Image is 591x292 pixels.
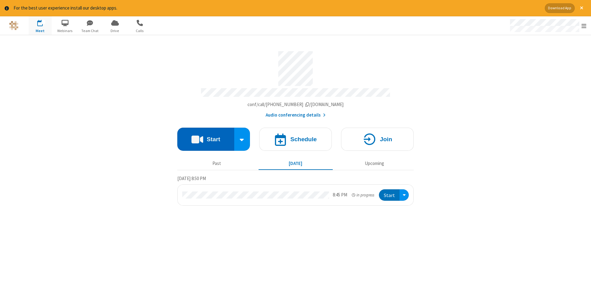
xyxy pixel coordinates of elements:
[42,20,46,24] div: 1
[545,3,575,13] button: Download App
[14,5,540,12] div: For the best user experience install our desktop apps.
[379,189,400,201] button: Start
[266,112,326,119] button: Audio conferencing details
[177,47,414,118] section: Account details
[259,158,333,170] button: [DATE]
[247,101,344,108] button: Copy my meeting room linkCopy my meeting room link
[78,28,102,34] span: Team Chat
[128,28,151,34] span: Calls
[400,189,409,201] div: Open menu
[337,158,412,170] button: Upcoming
[247,101,344,107] span: Copy my meeting room link
[341,128,414,151] button: Join
[180,158,254,170] button: Past
[207,136,220,142] h4: Start
[177,175,414,206] section: Today's Meetings
[380,136,392,142] h4: Join
[54,28,77,34] span: Webinars
[333,191,347,199] div: 8:45 PM
[177,128,234,151] button: Start
[2,16,25,35] button: Logo
[259,128,332,151] button: Schedule
[103,28,127,34] span: Drive
[504,16,591,35] div: Open menu
[577,3,586,13] button: Close alert
[352,192,374,198] em: in progress
[29,28,52,34] span: Meet
[9,21,18,30] img: QA Selenium DO NOT DELETE OR CHANGE
[234,128,250,151] div: Start conference options
[290,136,317,142] h4: Schedule
[177,175,206,181] span: [DATE] 8:50 PM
